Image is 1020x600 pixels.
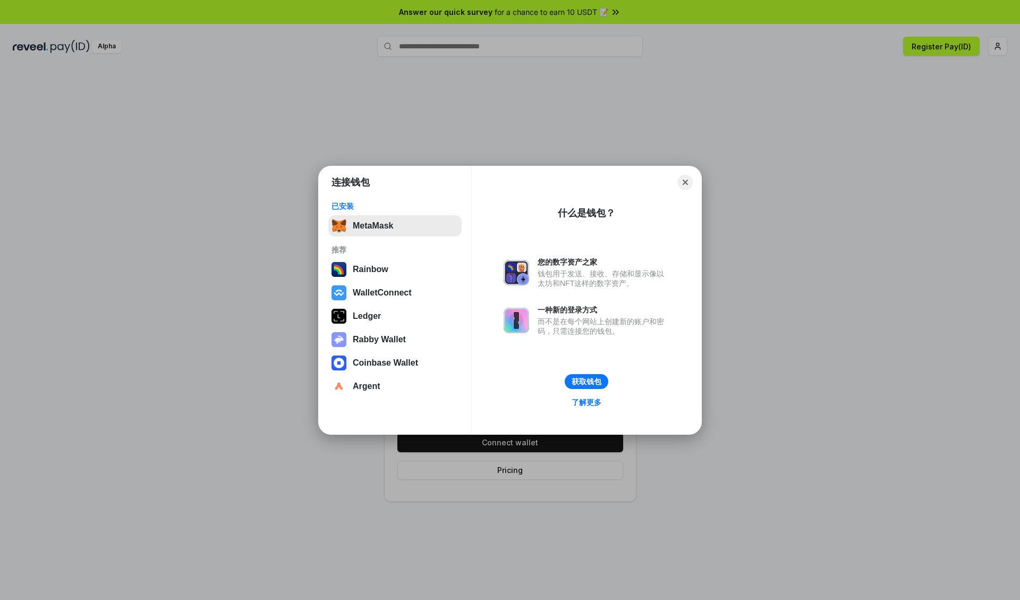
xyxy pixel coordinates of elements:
[331,245,458,255] div: 推荐
[353,358,418,368] div: Coinbase Wallet
[538,257,669,267] div: 您的数字资产之家
[572,377,601,386] div: 获取钱包
[331,356,346,370] img: svg+xml,%3Csvg%20width%3D%2228%22%20height%3D%2228%22%20viewBox%3D%220%200%2028%2028%22%20fill%3D...
[328,352,462,374] button: Coinbase Wallet
[558,207,615,219] div: 什么是钱包？
[572,398,601,407] div: 了解更多
[538,317,669,336] div: 而不是在每个网站上创建新的账户和密码，只需连接您的钱包。
[353,288,412,298] div: WalletConnect
[331,176,370,189] h1: 连接钱包
[538,305,669,315] div: 一种新的登录方式
[328,329,462,350] button: Rabby Wallet
[331,309,346,324] img: svg+xml,%3Csvg%20xmlns%3D%22http%3A%2F%2Fwww.w3.org%2F2000%2Fsvg%22%20width%3D%2228%22%20height%3...
[328,376,462,397] button: Argent
[328,282,462,303] button: WalletConnect
[353,221,393,231] div: MetaMask
[353,335,406,344] div: Rabby Wallet
[353,311,381,321] div: Ledger
[331,332,346,347] img: svg+xml,%3Csvg%20xmlns%3D%22http%3A%2F%2Fwww.w3.org%2F2000%2Fsvg%22%20fill%3D%22none%22%20viewBox...
[353,382,380,391] div: Argent
[331,285,346,300] img: svg+xml,%3Csvg%20width%3D%2228%22%20height%3D%2228%22%20viewBox%3D%220%200%2028%2028%22%20fill%3D...
[328,306,462,327] button: Ledger
[331,379,346,394] img: svg+xml,%3Csvg%20width%3D%2228%22%20height%3D%2228%22%20viewBox%3D%220%200%2028%2028%22%20fill%3D...
[504,260,529,285] img: svg+xml,%3Csvg%20xmlns%3D%22http%3A%2F%2Fwww.w3.org%2F2000%2Fsvg%22%20fill%3D%22none%22%20viewBox...
[331,201,458,211] div: 已安装
[328,215,462,236] button: MetaMask
[678,175,693,190] button: Close
[331,262,346,277] img: svg+xml,%3Csvg%20width%3D%22120%22%20height%3D%22120%22%20viewBox%3D%220%200%20120%20120%22%20fil...
[353,265,388,274] div: Rainbow
[331,218,346,233] img: svg+xml,%3Csvg%20fill%3D%22none%22%20height%3D%2233%22%20viewBox%3D%220%200%2035%2033%22%20width%...
[504,308,529,333] img: svg+xml,%3Csvg%20xmlns%3D%22http%3A%2F%2Fwww.w3.org%2F2000%2Fsvg%22%20fill%3D%22none%22%20viewBox...
[538,269,669,288] div: 钱包用于发送、接收、存储和显示像以太坊和NFT这样的数字资产。
[565,374,608,389] button: 获取钱包
[328,259,462,280] button: Rainbow
[565,395,608,409] a: 了解更多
